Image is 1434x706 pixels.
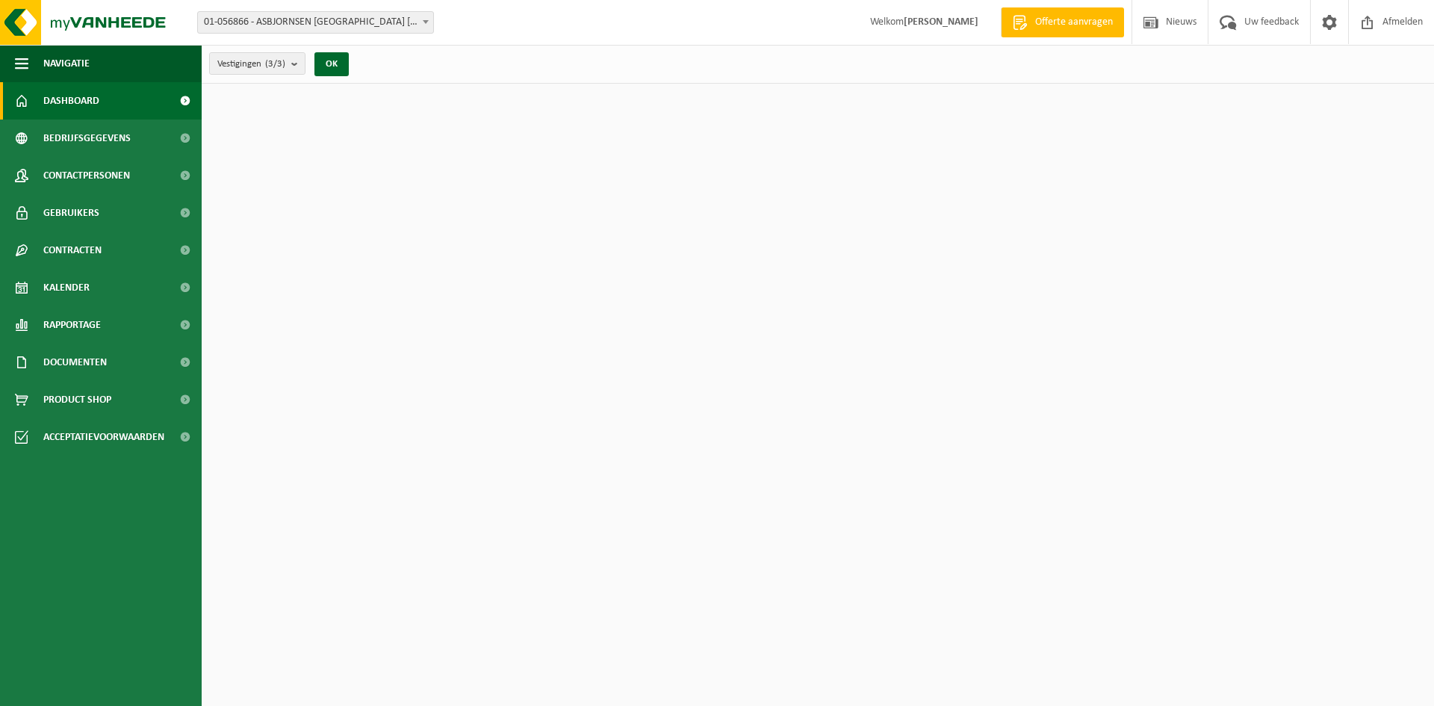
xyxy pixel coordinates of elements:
button: Vestigingen(3/3) [209,52,305,75]
a: Offerte aanvragen [1001,7,1124,37]
span: Contactpersonen [43,157,130,194]
span: Vestigingen [217,53,285,75]
span: Documenten [43,344,107,381]
span: Acceptatievoorwaarden [43,418,164,456]
count: (3/3) [265,59,285,69]
button: OK [314,52,349,76]
span: Kalender [43,269,90,306]
span: Dashboard [43,82,99,120]
span: Offerte aanvragen [1031,15,1117,30]
span: Gebruikers [43,194,99,232]
span: 01-056866 - ASBJORNSEN BELGIUM NV - WERVIK [198,12,433,33]
strong: [PERSON_NAME] [904,16,978,28]
span: Contracten [43,232,102,269]
span: Rapportage [43,306,101,344]
span: 01-056866 - ASBJORNSEN BELGIUM NV - WERVIK [197,11,434,34]
span: Navigatie [43,45,90,82]
span: Bedrijfsgegevens [43,120,131,157]
span: Product Shop [43,381,111,418]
